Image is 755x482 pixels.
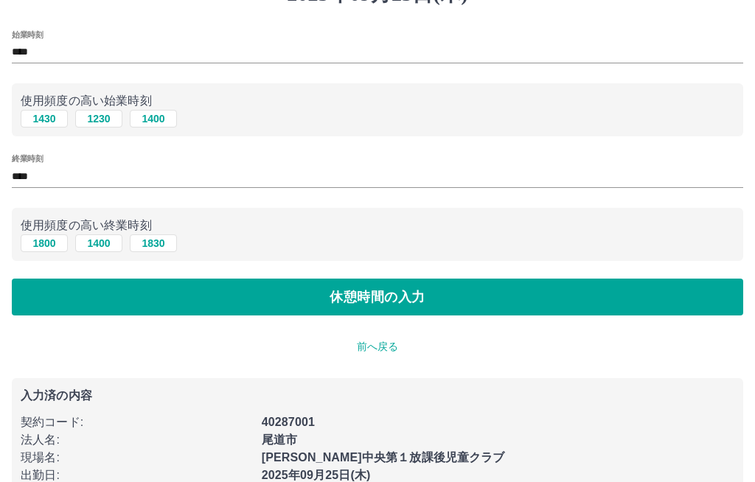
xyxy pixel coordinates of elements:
button: 1800 [21,234,68,252]
p: 法人名 : [21,431,253,449]
b: 尾道市 [262,433,297,446]
button: 休憩時間の入力 [12,279,743,315]
p: 使用頻度の高い終業時刻 [21,217,734,234]
button: 1230 [75,110,122,128]
button: 1430 [21,110,68,128]
p: 契約コード : [21,413,253,431]
b: [PERSON_NAME]中央第１放課後児童クラブ [262,451,505,464]
p: 前へ戻る [12,339,743,354]
label: 始業時刻 [12,29,43,40]
label: 終業時刻 [12,153,43,164]
b: 2025年09月25日(木) [262,469,371,481]
p: 現場名 : [21,449,253,467]
button: 1400 [130,110,177,128]
b: 40287001 [262,416,315,428]
button: 1830 [130,234,177,252]
p: 使用頻度の高い始業時刻 [21,92,734,110]
button: 1400 [75,234,122,252]
p: 入力済の内容 [21,390,734,402]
